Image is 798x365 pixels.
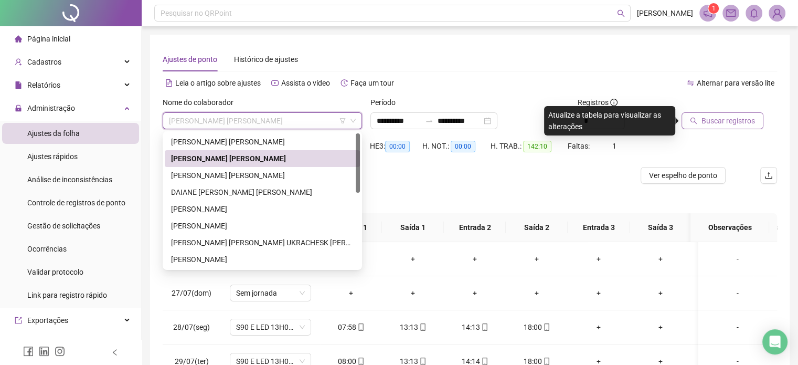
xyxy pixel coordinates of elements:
span: 28/07(seg) [173,323,210,331]
span: down [350,118,356,124]
span: Sem jornada [236,285,305,301]
div: [PERSON_NAME] [PERSON_NAME] UKRACHESK [PERSON_NAME] [171,237,354,248]
div: 07:58 [328,321,374,333]
span: linkedin [39,346,49,357]
th: Saída 1 [382,213,444,242]
th: Saída 2 [506,213,568,242]
span: swap [687,79,694,87]
span: Ocorrências [27,245,67,253]
span: Leia o artigo sobre ajustes [175,79,261,87]
span: CARLOS EDUARDO BATISTA DA SILVA [169,113,356,129]
span: notification [703,8,712,18]
div: + [390,287,435,299]
th: Saída 3 [630,213,691,242]
div: GUILHERME AUGUSTO DE ALMEIDA [165,251,360,268]
div: ADRIANA CRISTINA DOMINGUES ROMERO [165,133,360,150]
div: 14:13 [452,321,497,333]
span: Exportações [27,316,68,325]
div: - [707,253,769,265]
span: Cadastros [27,58,61,66]
div: + [638,287,683,299]
th: Entrada 2 [444,213,506,242]
div: + [514,253,559,265]
th: Observações [690,213,769,242]
span: mobile [542,324,550,331]
span: Controle de registros de ponto [27,199,125,207]
span: 1 [612,142,616,150]
div: [PERSON_NAME] [PERSON_NAME] [171,153,354,164]
span: Alternar para versão lite [697,79,774,87]
span: Buscar registros [701,115,755,127]
div: H. TRAB.: [491,140,567,152]
span: Histórico de ajustes [234,55,298,64]
div: H. NOT.: [422,140,491,152]
span: Ajustes da folha [27,129,80,138]
div: + [328,287,374,299]
span: Link para registro rápido [27,291,107,299]
span: Página inicial [27,35,70,43]
div: + [576,253,621,265]
span: Assista o vídeo [281,79,330,87]
div: 18:00 [514,321,559,333]
div: [PERSON_NAME] [171,203,354,215]
sup: 1 [708,3,719,14]
span: mail [726,8,736,18]
span: mobile [480,324,488,331]
span: Ver espelho de ponto [649,170,717,181]
div: DAIANE APARECIDA RAMOS LINS [165,184,360,201]
span: Faça um tour [350,79,394,87]
label: Período [370,97,402,108]
div: 13:13 [390,321,435,333]
button: Buscar registros [682,112,763,129]
div: + [576,287,621,299]
span: Registros [578,97,618,108]
span: Relatórios [27,81,60,89]
span: 00:00 [451,141,475,152]
span: Ajustes de ponto [163,55,217,64]
span: to [425,117,433,125]
div: + [452,287,497,299]
span: mobile [356,358,365,365]
span: Integrações [27,339,66,348]
div: + [638,321,683,333]
span: Administração [27,104,75,112]
span: Validar protocolo [27,268,83,276]
div: HE 3: [370,140,422,152]
div: + [452,253,497,265]
span: mobile [356,324,365,331]
span: search [690,117,697,124]
span: search [617,9,625,17]
img: 69465 [769,5,785,21]
span: user-add [15,58,22,66]
div: + [576,321,621,333]
span: info-circle [610,99,618,106]
div: [PERSON_NAME] [PERSON_NAME] [171,170,354,181]
div: Atualize a tabela para visualizar as alterações [544,106,675,135]
div: + [638,253,683,265]
span: 27/07(dom) [172,289,211,297]
label: Nome do colaborador [163,97,240,108]
span: export [15,317,22,324]
span: upload [764,171,773,180]
span: Faltas: [568,142,591,150]
span: Ajustes rápidos [27,152,78,161]
span: mobile [542,358,550,365]
span: youtube [271,79,279,87]
span: Análise de inconsistências [27,175,112,184]
span: facebook [23,346,34,357]
span: 00:00 [385,141,410,152]
div: EUNICE BARBALHO [165,217,360,234]
span: file-text [165,79,173,87]
th: Entrada 3 [568,213,630,242]
span: filter [339,118,346,124]
span: Observações [699,222,761,233]
div: [PERSON_NAME] [171,220,354,232]
span: [PERSON_NAME] [637,7,693,19]
span: Gestão de solicitações [27,222,100,230]
span: bell [749,8,759,18]
div: DIONES FELIPE UKRACHESK [165,201,360,217]
div: GIOVANA CATARINA UKRACHESK DA CONCEIÇÃO [165,234,360,251]
div: DAIANE [PERSON_NAME] [PERSON_NAME] [171,186,354,198]
span: left [111,349,119,356]
div: Open Intercom Messenger [762,329,788,354]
